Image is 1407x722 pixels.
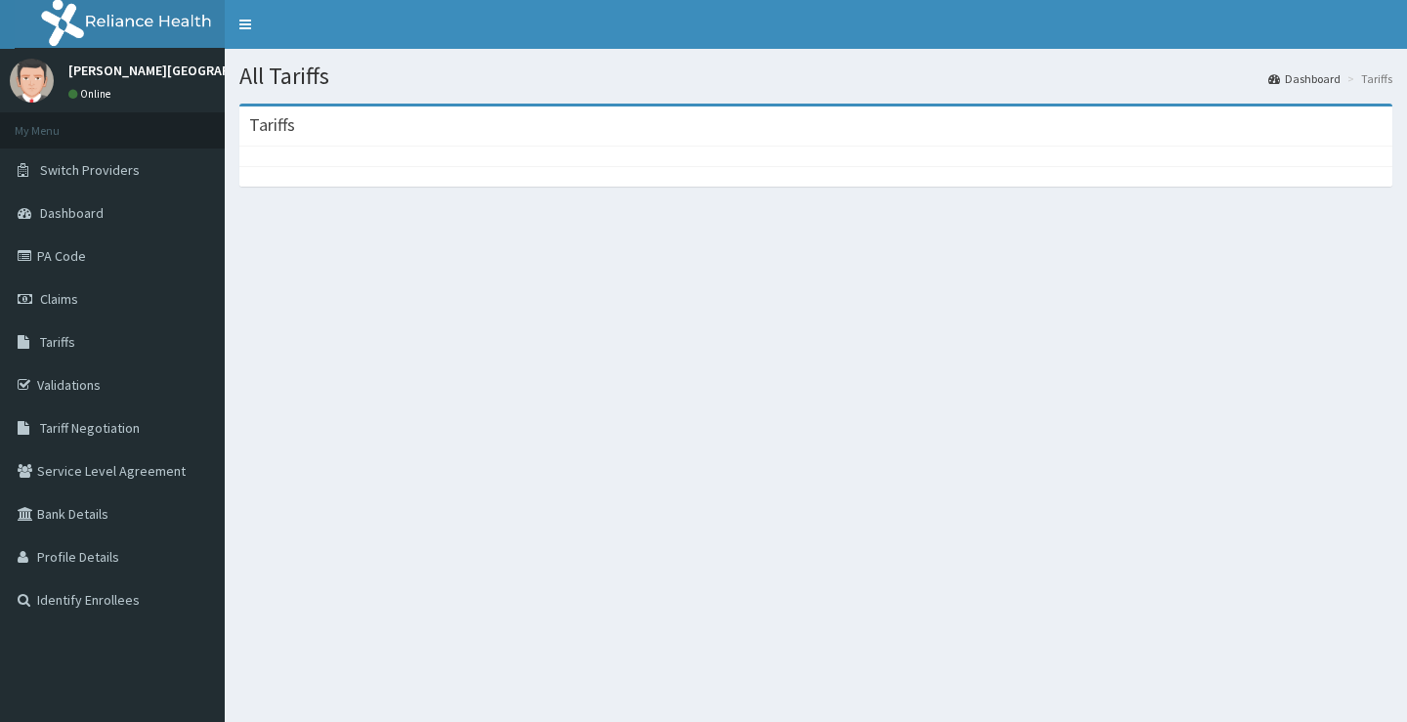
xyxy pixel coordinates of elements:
[249,116,295,134] h3: Tariffs
[40,290,78,308] span: Claims
[1343,70,1392,87] li: Tariffs
[68,64,293,77] p: [PERSON_NAME][GEOGRAPHIC_DATA]
[1268,70,1341,87] a: Dashboard
[40,204,104,222] span: Dashboard
[239,64,1392,89] h1: All Tariffs
[10,59,54,103] img: User Image
[40,419,140,437] span: Tariff Negotiation
[40,333,75,351] span: Tariffs
[40,161,140,179] span: Switch Providers
[68,87,115,101] a: Online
